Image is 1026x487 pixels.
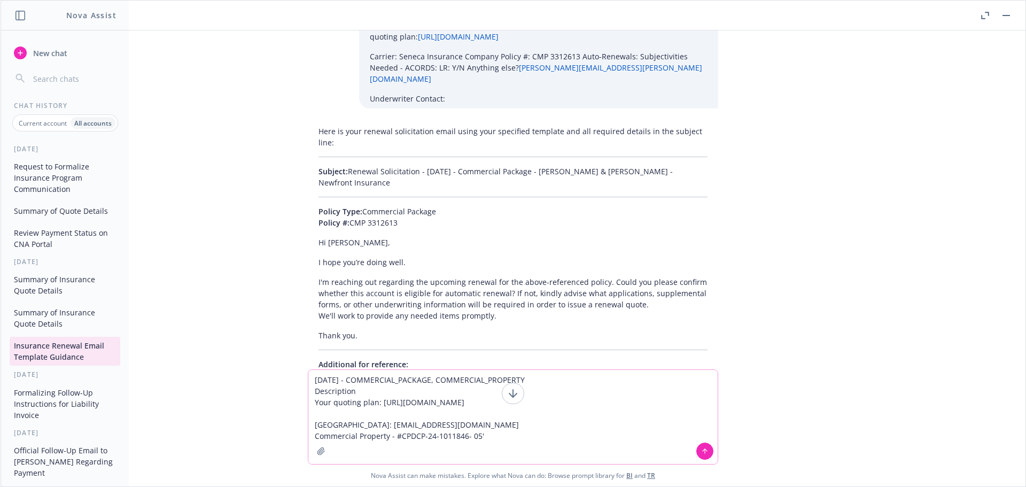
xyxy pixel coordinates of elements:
button: New chat [10,43,120,63]
button: Official Follow-Up Email to [PERSON_NAME] Regarding Payment [10,442,120,482]
div: [DATE] [1,144,129,153]
p: Underwriter Contact: [370,93,708,104]
p: I hope you’re doing well. [318,257,708,268]
a: BI [626,471,633,480]
a: TR [647,471,655,480]
span: Policy Type: [318,206,362,217]
button: Insurance Renewal Email Template Guidance [10,337,120,366]
p: All accounts [74,119,112,128]
input: Search chats [31,71,116,86]
button: Summary of Insurance Quote Details [10,270,120,299]
button: Formalizing Follow-Up Instructions for Liability Invoice [10,384,120,424]
span: Additional for reference: [318,359,408,369]
a: [PERSON_NAME][EMAIL_ADDRESS][PERSON_NAME][DOMAIN_NAME] [370,63,702,84]
p: Commercial Package CMP 3312613 [318,206,708,228]
span: Policy #: [318,218,349,228]
button: Summary of Quote Details [10,202,120,220]
p: Renewal Solicitation - [DATE] - Commercial Package - [PERSON_NAME] & [PERSON_NAME] - Newfront Ins... [318,166,708,188]
p: [DATE] - [PERSON_NAME] & [PERSON_NAME] - COMMERCIAL_PACKAGE Description Your quoting plan: [370,20,708,42]
textarea: [DATE] - COMMERCIAL_PACKAGE, COMMERCIAL_PROPERTY Description Your quoting plan: [URL][DOMAIN_NAME... [308,370,718,464]
p: Thank you. [318,330,708,341]
span: New chat [31,48,67,59]
p: Current account [19,119,67,128]
button: Review Payment Status on CNA Portal [10,224,120,253]
button: Summary of Insurance Quote Details [10,304,120,333]
p: I'm reaching out regarding the upcoming renewal for the above-referenced policy. Could you please... [318,276,708,321]
div: Chat History [1,101,129,110]
div: [DATE] [1,428,129,437]
div: [DATE] [1,257,129,266]
p: Carrier: Seneca Insurance Company Policy #: CMP 3312613 Auto-Renewals: Subjectivities Needed - AC... [370,51,708,84]
p: Here is your renewal solicitation email using your specified template and all required details in... [318,126,708,148]
span: Nova Assist can make mistakes. Explore what Nova can do: Browse prompt library for and [5,465,1021,486]
div: [DATE] [1,370,129,379]
p: Hi [PERSON_NAME], [318,237,708,248]
button: Request to Formalize Insurance Program Communication [10,158,120,198]
span: Subject: [318,166,348,176]
a: [URL][DOMAIN_NAME] [418,32,499,42]
h1: Nova Assist [66,10,116,21]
